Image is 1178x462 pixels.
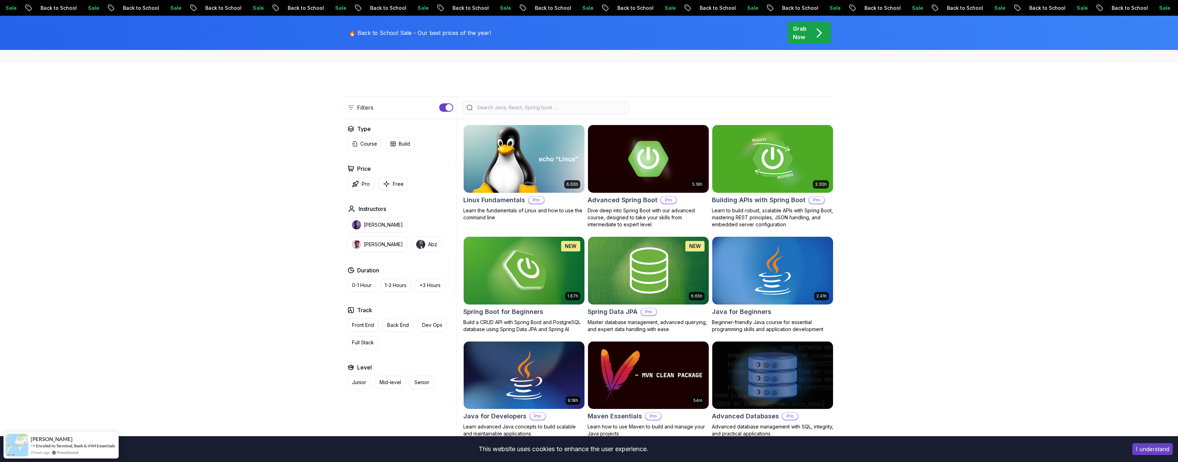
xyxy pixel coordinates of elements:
[407,5,429,12] p: Sale
[349,29,491,37] p: 🔥 Back to School Sale - Our best prices of the year!
[588,207,709,228] p: Dive deep into Spring Boot with our advanced course, designed to take your skills from intermedia...
[428,241,437,248] p: Abz
[410,376,434,389] button: Senior
[712,125,833,193] img: Building APIs with Spring Boot card
[380,279,411,292] button: 1-3 Hours
[588,423,709,437] p: Learn how to use Maven to build and manage your Java projects
[31,443,35,448] span: ->
[712,125,833,228] a: Building APIs with Spring Boot card3.30hBuilding APIs with Spring BootProLearn to build robust, s...
[386,137,414,151] button: Build
[565,243,576,250] p: NEW
[641,308,656,315] p: Pro
[463,236,585,333] a: Spring Boot for Beginners card1.67hNEWSpring Boot for BeginnersBuild a CRUD API with Spring Boot ...
[712,307,771,317] h2: Java for Beginners
[476,104,625,111] input: Search Java, React, Spring boot ...
[414,379,429,386] p: Senior
[31,436,73,442] span: [PERSON_NAME]
[1101,5,1149,12] p: Back to School
[57,449,79,455] a: ProveSource
[692,182,702,187] p: 5.18h
[347,237,407,252] button: instructor img[PERSON_NAME]
[588,411,642,421] h2: Maven Essentials
[352,240,361,249] img: instructor img
[461,123,587,194] img: Linux Fundamentals card
[78,5,100,12] p: Sale
[572,5,594,12] p: Sale
[364,221,403,228] p: [PERSON_NAME]
[359,205,386,213] h2: Instructors
[901,5,924,12] p: Sale
[772,5,819,12] p: Back to School
[360,5,407,12] p: Back to School
[588,237,709,305] img: Spring Data JPA card
[936,5,984,12] p: Back to School
[524,5,572,12] p: Back to School
[588,307,638,317] h2: Spring Data JPA
[712,342,833,409] img: Advanced Databases card
[661,197,676,204] p: Pro
[489,5,512,12] p: Sale
[566,182,578,187] p: 6.00h
[646,413,661,420] p: Pro
[463,125,585,221] a: Linux Fundamentals card6.00hLinux FundamentalsProLearn the fundamentals of Linux and how to use t...
[352,322,374,329] p: Front End
[387,322,409,329] p: Back End
[375,376,406,389] button: Mid-level
[357,125,371,133] h2: Type
[463,319,585,333] p: Build a CRUD API with Spring Boot and PostgreSQL database using Spring Data JPA and Spring AI
[588,125,709,193] img: Advanced Spring Boot card
[654,5,677,12] p: Sale
[588,236,709,333] a: Spring Data JPA card6.65hNEWSpring Data JPAProMaster database management, advanced querying, and ...
[416,240,425,249] img: instructor img
[422,322,442,329] p: Dev Ops
[364,241,403,248] p: [PERSON_NAME]
[360,140,377,147] p: Course
[689,5,737,12] p: Back to School
[325,5,347,12] p: Sale
[712,341,833,438] a: Advanced Databases cardAdvanced DatabasesProAdvanced database management with SQL, integrity, and...
[793,24,807,41] p: Grab Now
[1132,443,1173,455] button: Accept cookies
[588,195,657,205] h2: Advanced Spring Boot
[347,376,371,389] button: Junior
[1019,5,1066,12] p: Back to School
[347,137,382,151] button: Course
[362,181,370,188] p: Pro
[712,319,833,333] p: Beginner-friendly Java course for essential programming skills and application development
[854,5,901,12] p: Back to School
[816,293,827,299] p: 2.41h
[6,434,28,456] img: provesource social proof notification image
[418,318,447,332] button: Dev Ops
[347,336,378,349] button: Full Stack
[984,5,1006,12] p: Sale
[689,243,701,250] p: NEW
[378,177,408,191] button: Free
[712,236,833,333] a: Java for Beginners card2.41hJava for BeginnersBeginner-friendly Java course for essential program...
[112,5,160,12] p: Back to School
[242,5,265,12] p: Sale
[464,342,584,409] img: Java for Developers card
[782,413,798,420] p: Pro
[588,125,709,228] a: Advanced Spring Boot card5.18hAdvanced Spring BootProDive deep into Spring Boot with our advanced...
[464,237,584,305] img: Spring Boot for Beginners card
[712,411,779,421] h2: Advanced Databases
[412,237,442,252] button: instructor imgAbz
[357,266,379,274] h2: Duration
[693,398,702,403] p: 54m
[1149,5,1171,12] p: Sale
[383,318,413,332] button: Back End
[691,293,702,299] p: 6.65h
[393,181,404,188] p: Free
[815,182,827,187] p: 3.30h
[737,5,759,12] p: Sale
[160,5,182,12] p: Sale
[442,5,489,12] p: Back to School
[380,379,401,386] p: Mid-level
[347,279,376,292] button: 0-1 Hour
[399,140,410,147] p: Build
[568,398,578,403] p: 9.18h
[352,339,374,346] p: Full Stack
[347,177,374,191] button: Pro
[712,207,833,228] p: Learn to build robust, scalable APIs with Spring Boot, mastering REST principles, JSON handling, ...
[463,341,585,438] a: Java for Developers card9.18hJava for DevelopersProLearn advanced Java concepts to build scalable...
